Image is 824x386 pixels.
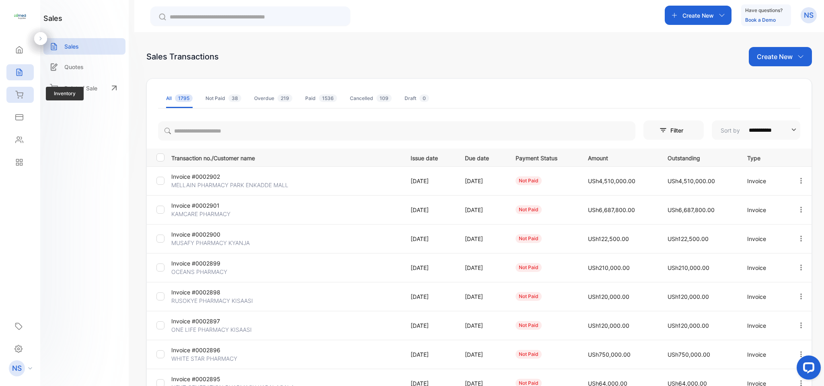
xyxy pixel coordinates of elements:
[171,296,253,305] p: RUSOKYE PHARMACY KISAASI
[14,10,26,22] img: logo
[171,268,248,276] p: OCEANS PHARMACY
[588,264,630,271] span: USh210,000.00
[668,264,709,271] span: USh210,000.00
[668,293,709,300] span: USh120,000.00
[747,152,781,162] p: Type
[171,354,248,363] p: WHITE STAR PHARMACY
[588,235,629,242] span: USh122,500.00
[171,239,250,247] p: MUSAFY PHARMACY KYANJA
[411,206,449,214] p: [DATE]
[171,346,248,354] p: Invoice #0002896
[171,288,248,296] p: Invoice #0002898
[465,292,499,301] p: [DATE]
[668,206,715,213] span: USh6,687,800.00
[588,322,629,329] span: USh120,000.00
[516,292,542,301] div: not paid
[588,152,651,162] p: Amount
[747,292,781,301] p: Invoice
[668,152,731,162] p: Outstanding
[171,210,248,218] p: KAMCARE PHARMACY
[43,38,125,55] a: Sales
[465,177,499,185] p: [DATE]
[588,351,631,358] span: USh750,000.00
[588,293,629,300] span: USh120,000.00
[411,152,449,162] p: Issue date
[277,94,292,102] span: 219
[668,178,715,184] span: USh4,510,000.00
[747,350,781,359] p: Invoice
[146,51,219,63] div: Sales Transactions
[405,95,429,102] div: Draft
[43,59,125,75] a: Quotes
[376,94,392,102] span: 109
[12,363,22,374] p: NS
[588,206,635,213] span: USh6,687,800.00
[64,63,84,71] p: Quotes
[171,152,401,162] p: Transaction no./Customer name
[465,321,499,330] p: [DATE]
[668,351,710,358] span: USh750,000.00
[465,263,499,272] p: [DATE]
[419,94,429,102] span: 0
[790,352,824,386] iframe: LiveChat chat widget
[171,181,288,189] p: MELLAIN PHARMACY PARK ENKADDE MALL
[46,87,84,100] span: Inventory
[465,235,499,243] p: [DATE]
[171,325,252,334] p: ONE LIFE PHARMACY KISAASI
[747,177,781,185] p: Invoice
[804,10,814,20] p: NS
[411,292,449,301] p: [DATE]
[757,52,793,61] p: Create New
[516,205,542,214] div: not paid
[516,234,542,243] div: not paid
[411,263,449,272] p: [DATE]
[411,235,449,243] p: [DATE]
[749,47,812,66] button: Create New
[171,317,248,325] p: Invoice #0002897
[682,11,714,20] p: Create New
[668,322,709,329] span: USh120,000.00
[171,375,248,383] p: Invoice #0002895
[43,79,125,97] a: Point of Sale
[171,259,248,268] p: Invoice #0002899
[411,321,449,330] p: [DATE]
[350,95,392,102] div: Cancelled
[171,172,248,181] p: Invoice #0002902
[747,263,781,272] p: Invoice
[516,176,542,185] div: not paid
[516,321,542,330] div: not paid
[747,206,781,214] p: Invoice
[516,263,542,272] div: not paid
[588,178,635,184] span: USh4,510,000.00
[171,230,248,239] p: Invoice #0002900
[801,6,817,25] button: NS
[465,206,499,214] p: [DATE]
[166,95,193,102] div: All
[465,152,499,162] p: Due date
[43,13,62,24] h1: sales
[665,6,732,25] button: Create New
[205,95,241,102] div: Not Paid
[465,350,499,359] p: [DATE]
[747,321,781,330] p: Invoice
[712,120,800,140] button: Sort by
[411,350,449,359] p: [DATE]
[175,94,193,102] span: 1795
[745,17,776,23] a: Book a Demo
[64,42,79,51] p: Sales
[228,94,241,102] span: 38
[516,152,571,162] p: Payment Status
[171,201,248,210] p: Invoice #0002901
[64,84,97,92] p: Point of Sale
[721,126,740,135] p: Sort by
[254,95,292,102] div: Overdue
[747,235,781,243] p: Invoice
[668,235,709,242] span: USh122,500.00
[305,95,337,102] div: Paid
[745,6,783,14] p: Have questions?
[411,177,449,185] p: [DATE]
[319,94,337,102] span: 1536
[516,350,542,359] div: not paid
